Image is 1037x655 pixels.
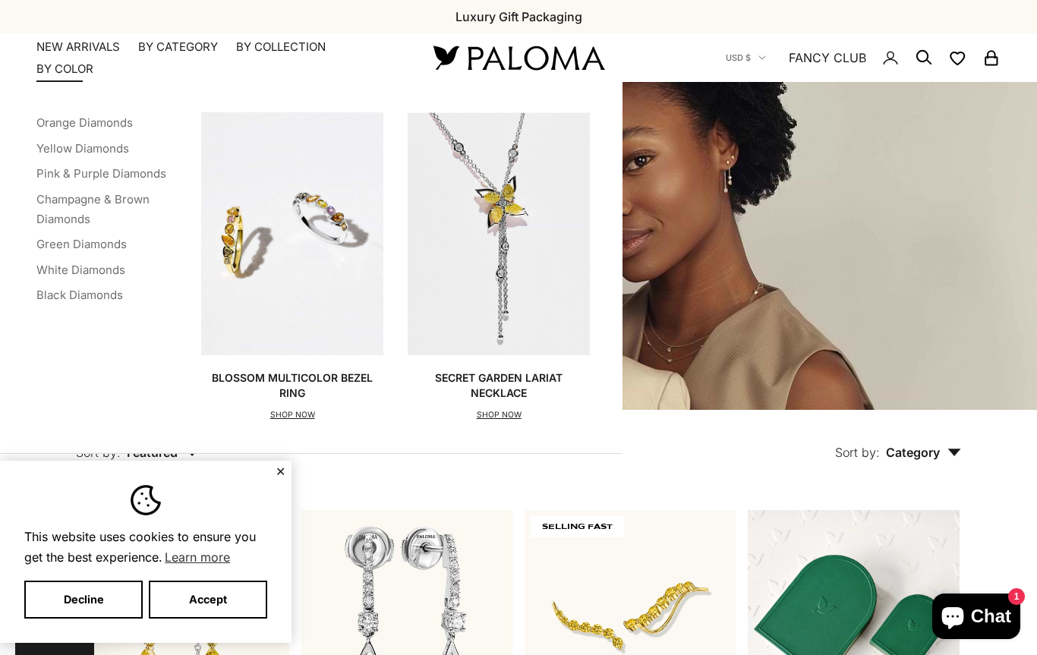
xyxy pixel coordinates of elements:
[726,33,1001,82] nav: Secondary navigation
[886,445,961,460] span: Category
[131,485,161,515] img: Cookie banner
[36,39,397,77] nav: Primary navigation
[36,237,127,251] a: Green Diamonds
[36,263,125,277] a: White Diamonds
[36,192,150,226] a: Champagne & Brown Diamonds
[928,594,1025,643] inbox-online-store-chat: Shopify online store chat
[149,581,267,619] button: Accept
[201,112,383,422] a: Blossom Multicolor Bezel RingSHOP NOW
[726,51,766,65] button: USD $
[36,61,93,77] summary: By Color
[726,51,751,65] span: USD $
[36,166,166,181] a: Pink & Purple Diamonds
[408,370,590,400] p: Secret Garden Lariat Necklace
[201,408,383,423] p: SHOP NOW
[531,516,624,537] span: SELLING FAST
[138,39,218,55] summary: By Category
[455,7,582,27] p: Luxury Gift Packaging
[36,115,133,130] a: Orange Diamonds
[408,408,590,423] p: SHOP NOW
[36,288,123,302] a: Black Diamonds
[789,48,866,68] a: FANCY CLUB
[36,141,129,156] a: Yellow Diamonds
[24,581,143,619] button: Decline
[24,527,267,568] span: This website uses cookies to ensure you get the best experience.
[201,370,383,400] p: Blossom Multicolor Bezel Ring
[835,445,880,460] span: Sort by:
[276,467,285,476] button: Close
[408,112,590,422] a: Secret Garden Lariat NecklaceSHOP NOW
[36,39,120,55] a: NEW ARRIVALS
[236,39,326,55] summary: By Collection
[800,410,996,474] button: Sort by: Category
[162,546,232,568] a: Learn more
